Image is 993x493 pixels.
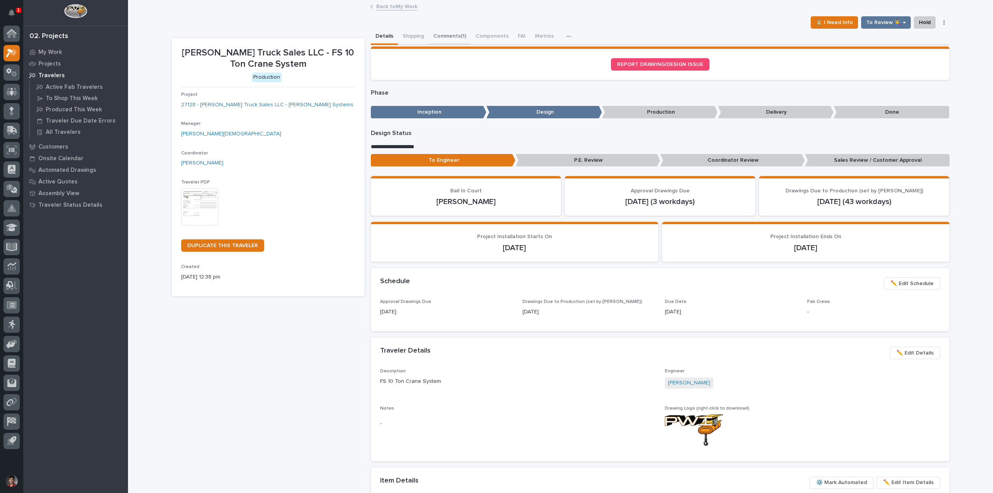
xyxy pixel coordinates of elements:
[665,308,798,316] p: [DATE]
[23,58,128,69] a: Projects
[668,379,710,387] a: [PERSON_NAME]
[23,46,128,58] a: My Work
[768,197,940,206] p: [DATE] (43 workdays)
[46,129,81,136] p: All Travelers
[380,406,394,411] span: Notes
[23,176,128,187] a: Active Quotes
[380,369,406,374] span: Description
[371,154,516,167] p: To Engineer
[380,420,656,428] p: -
[617,62,703,67] span: REPORT DRAWING/DESIGN ISSUE
[380,347,431,355] h2: Traveler Details
[3,5,20,21] button: Notifications
[10,9,20,22] div: Notifications1
[64,4,87,18] img: Workspace Logo
[877,477,940,489] button: ✏️ Edit Item Details
[181,239,264,252] a: DUPLICATE THIS TRAVELER
[371,106,486,119] p: Inception
[477,234,552,239] span: Project Installation Starts On
[23,199,128,211] a: Traveler Status Details
[919,18,931,27] span: Hold
[380,197,552,206] p: [PERSON_NAME]
[914,16,936,29] button: Hold
[516,154,660,167] p: P.E. Review
[23,69,128,81] a: Travelers
[611,58,709,71] a: REPORT DRAWING/DESIGN ISSUE
[371,29,398,45] button: Details
[30,115,128,126] a: Traveler Due Date Errors
[3,473,20,489] button: users-avatar
[38,72,65,79] p: Travelers
[30,81,128,92] a: Active Fab Travelers
[46,84,103,91] p: Active Fab Travelers
[816,478,867,487] span: ⚙️ Mark Automated
[376,2,417,10] a: Back toMy Work
[181,92,197,97] span: Project
[23,187,128,199] a: Assembly View
[665,299,687,304] span: Due Date
[513,29,530,45] button: FAI
[891,279,934,288] span: ✏️ Edit Schedule
[181,159,223,167] a: [PERSON_NAME]
[46,118,116,125] p: Traveler Due Date Errors
[522,308,656,316] p: [DATE]
[890,347,940,359] button: ✏️ Edit Details
[380,243,649,253] p: [DATE]
[665,369,685,374] span: Engineer
[811,16,858,29] button: ⏳ I Need Info
[38,178,78,185] p: Active Quotes
[181,273,355,281] p: [DATE] 12:38 pm
[23,164,128,176] a: Automated Drawings
[816,18,853,27] span: ⏳ I Need Info
[38,49,62,56] p: My Work
[23,152,128,164] a: Onsite Calendar
[181,265,199,269] span: Created
[861,16,911,29] button: To Review 👨‍🏭 →
[371,89,950,97] p: Phase
[884,277,940,290] button: ✏️ Edit Schedule
[46,95,98,102] p: To Shop This Week
[380,277,410,286] h2: Schedule
[883,478,934,487] span: ✏️ Edit Item Details
[810,477,874,489] button: ⚙️ Mark Automated
[486,106,602,119] p: Design
[30,126,128,137] a: All Travelers
[471,29,513,45] button: Components
[450,188,482,194] span: Ball In Court
[187,243,258,248] span: DUPLICATE THIS TRAVELER
[785,188,923,194] span: Drawings Due to Production (set by [PERSON_NAME])
[38,202,102,209] p: Traveler Status Details
[380,477,419,485] h2: Item Details
[807,308,940,316] p: -
[17,7,20,13] p: 1
[252,73,282,82] div: Production
[718,106,834,119] p: Delivery
[660,154,805,167] p: Coordinator Review
[181,121,201,126] span: Manager
[398,29,429,45] button: Shipping
[181,151,208,156] span: Coordinator
[29,32,68,41] div: 02. Projects
[770,234,841,239] span: Project Installation Ends On
[30,93,128,104] a: To Shop This Week
[181,101,353,109] a: 27128 - [PERSON_NAME] Truck Sales LLC - [PERSON_NAME] Systems
[38,190,79,197] p: Assembly View
[38,155,83,162] p: Onsite Calendar
[574,197,746,206] p: [DATE] (3 workdays)
[181,180,210,185] span: Traveler PDF
[807,299,830,304] span: Fab Crews
[896,348,934,358] span: ✏️ Edit Details
[665,406,749,411] span: Drawing Logo (right-click to download)
[834,106,949,119] p: Done
[371,130,950,137] p: Design Status
[522,299,642,304] span: Drawings Due to Production (set by [PERSON_NAME])
[38,144,68,150] p: Customers
[380,377,656,386] p: FS 10 Ton Crane System
[805,154,950,167] p: Sales Review / Customer Approval
[30,104,128,115] a: Produced This Week
[181,130,281,138] a: [PERSON_NAME][DEMOGRAPHIC_DATA]
[602,106,718,119] p: Production
[46,106,102,113] p: Produced This Week
[631,188,690,194] span: Approval Drawings Due
[380,299,431,304] span: Approval Drawings Due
